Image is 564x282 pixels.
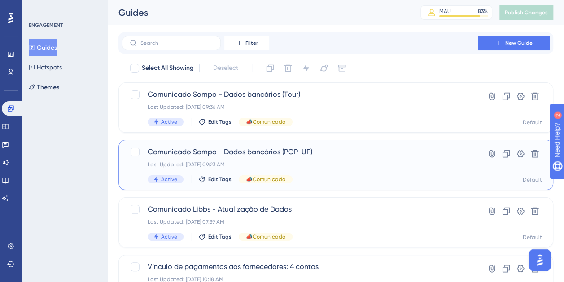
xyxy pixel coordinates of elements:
div: 83 % [478,8,488,15]
input: Search [140,40,213,46]
div: Default [523,119,542,126]
div: Guides [118,6,398,19]
span: Edit Tags [208,233,232,240]
button: Edit Tags [198,118,232,126]
iframe: UserGuiding AI Assistant Launcher [526,247,553,273]
span: Select All Showing [142,63,194,74]
span: Active [161,233,177,240]
div: Default [523,234,542,241]
button: Publish Changes [499,5,553,20]
span: Filter [245,39,258,47]
span: Vínculo de pagamentos aos fornecedores: 4 contas [148,261,452,272]
span: Edit Tags [208,176,232,183]
div: ENGAGEMENT [29,22,63,29]
div: Last Updated: [DATE] 07:39 AM [148,218,452,226]
div: 2 [62,4,65,12]
span: Comunicado Sompo - Dados bancários (Tour) [148,89,452,100]
button: Filter [224,36,269,50]
span: New Guide [505,39,533,47]
span: 📣Comunicado [246,176,285,183]
button: Edit Tags [198,233,232,240]
span: Active [161,176,177,183]
span: Deselect [213,63,238,74]
span: Comunicado Libbs - Atualização de Dados [148,204,452,215]
span: 📣Comunicado [246,233,285,240]
button: Edit Tags [198,176,232,183]
span: Need Help? [21,2,56,13]
div: Last Updated: [DATE] 09:36 AM [148,104,452,111]
span: Edit Tags [208,118,232,126]
div: Last Updated: [DATE] 09:23 AM [148,161,452,168]
button: New Guide [478,36,550,50]
span: Comunicado Sompo - Dados bancários (POP-UP) [148,147,452,157]
div: Default [523,176,542,183]
span: Active [161,118,177,126]
div: MAU [439,8,451,15]
span: 📣Comunicado [246,118,285,126]
button: Deselect [205,60,246,76]
button: Hotspots [29,59,62,75]
button: Themes [29,79,59,95]
span: Publish Changes [505,9,548,16]
button: Guides [29,39,57,56]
